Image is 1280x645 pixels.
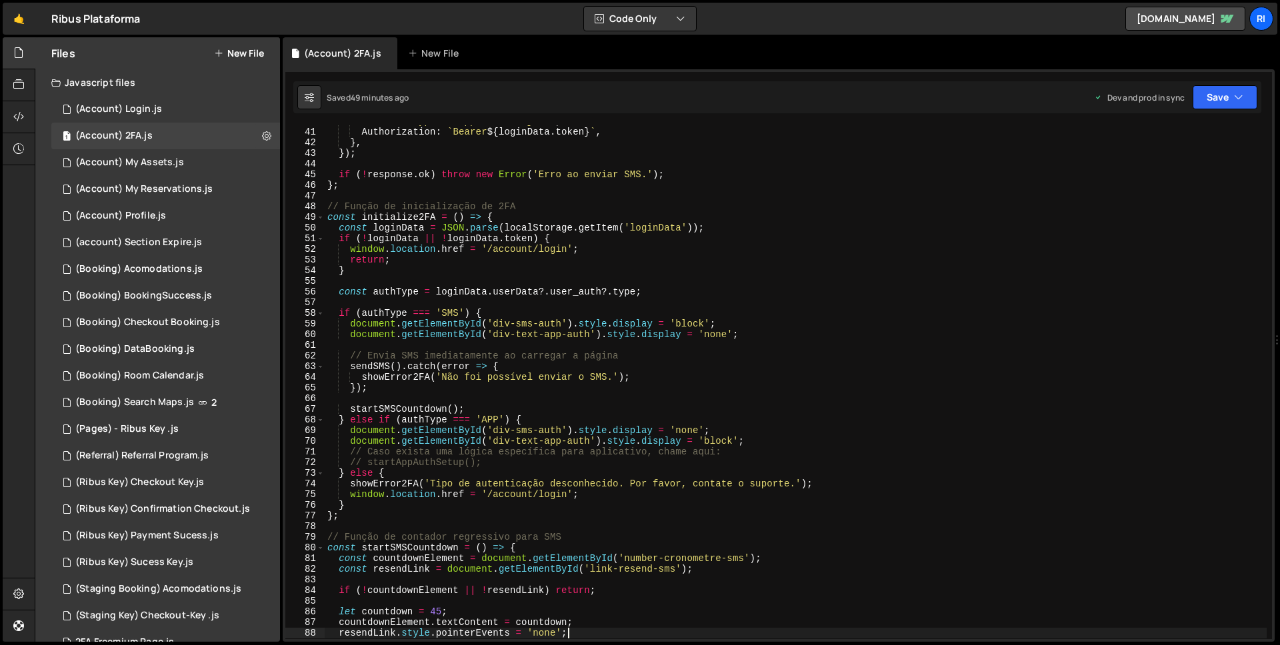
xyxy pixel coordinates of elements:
div: 70 [285,436,325,446]
div: (Account) My Reservations.js [75,183,213,195]
div: (Pages) - Ribus Key .js [75,423,179,435]
button: Code Only [584,7,696,31]
div: (Booking) DataBooking.js [75,343,195,355]
div: 82 [285,564,325,574]
a: 🤙 [3,3,35,35]
div: 51 [285,233,325,244]
div: 10926/29592.js [51,362,280,389]
div: 10926/31673.js [51,522,280,549]
div: 56 [285,287,325,297]
div: 71 [285,446,325,457]
div: 84 [285,585,325,596]
div: (Ribus Key) Sucess Key.js [75,556,193,568]
div: 78 [285,521,325,532]
div: 10926/34375.js [51,389,280,416]
div: 42 [285,137,325,148]
div: (Staging Booking) Acomodations.js [75,583,241,595]
div: 52 [285,244,325,255]
div: 77 [285,510,325,521]
div: New File [408,47,464,60]
div: 10926/28795.js [51,442,280,469]
span: 2 [211,397,217,408]
div: 50 [285,223,325,233]
div: 68 [285,414,325,425]
div: 59 [285,319,325,329]
div: 65 [285,382,325,393]
div: 54 [285,265,325,276]
div: 57 [285,297,325,308]
div: 80 [285,542,325,553]
div: 46 [285,180,325,191]
div: 10926/30058.js [51,309,280,336]
div: 86 [285,606,325,617]
div: 72 [285,457,325,468]
div: 10926/28046.js [51,96,280,123]
div: (account) Section Expire.js [75,237,202,249]
div: 61 [285,340,325,350]
button: New File [214,48,264,59]
h2: Files [51,46,75,61]
div: 10926/29987.js [51,336,280,362]
div: 49 minutes ago [351,92,409,103]
div: 10926/31136.js [51,149,280,176]
div: 10926/32944.js [51,496,280,522]
div: 75 [285,489,325,500]
div: (Booking) BookingSuccess.js [75,290,212,302]
div: 76 [285,500,325,510]
div: (Booking) Acomodations.js [75,263,203,275]
div: 10926/31161.js [51,176,280,203]
div: 62 [285,350,325,361]
div: 10926/31380.js [51,549,280,576]
div: (Account) 2FA.js [304,47,381,60]
div: 10926/30279.js [51,469,280,496]
div: Saved [327,92,409,103]
span: 1 [63,132,71,143]
div: (Booking) Checkout Booking.js [75,317,220,328]
div: 10926/31608.js [51,576,280,602]
div: 64 [285,372,325,382]
div: (Staging Key) Checkout-Key .js [75,610,219,622]
div: 53 [285,255,325,265]
div: (Account) Profile.js [75,210,166,222]
div: 67 [285,404,325,414]
div: 79 [285,532,325,542]
div: (Booking) Room Calendar.js [75,370,204,382]
div: (Ribus Key) Payment Sucess.js [75,530,219,542]
div: 49 [285,212,325,223]
div: 85 [285,596,325,606]
div: 74 [285,478,325,489]
div: Javascript files [35,69,280,96]
div: 45 [285,169,325,180]
div: 41 [285,127,325,137]
div: 69 [285,425,325,436]
div: 55 [285,276,325,287]
div: 83 [285,574,325,585]
div: 87 [285,617,325,628]
div: 81 [285,553,325,564]
div: 10926/31152.js [51,203,280,229]
div: (Account) 2FA.js [75,130,153,142]
div: (Booking) Search Maps.js [75,396,194,408]
div: 10926/32086.js [51,416,280,442]
div: 10926/29313.js [51,256,280,283]
div: 58 [285,308,325,319]
div: 73 [285,468,325,478]
div: 60 [285,329,325,340]
div: 43 [285,148,325,159]
div: (Account) Login.js [75,103,162,115]
div: 10926/28057.js [51,229,280,256]
a: [DOMAIN_NAME] [1125,7,1245,31]
div: 66 [285,393,325,404]
div: 10926/31675.js [51,602,280,629]
div: (Ribus Key) Confirmation Checkout.js [75,503,250,515]
div: 63 [285,361,325,372]
div: (Account) My Assets.js [75,157,184,169]
div: Ribus Plataforma [51,11,141,27]
div: (Referral) Referral Program.js [75,450,209,462]
div: (Ribus Key) Checkout Key.js [75,476,204,488]
div: 10926/28052.js [51,123,280,149]
a: Ri [1249,7,1273,31]
button: Save [1193,85,1257,109]
div: 44 [285,159,325,169]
